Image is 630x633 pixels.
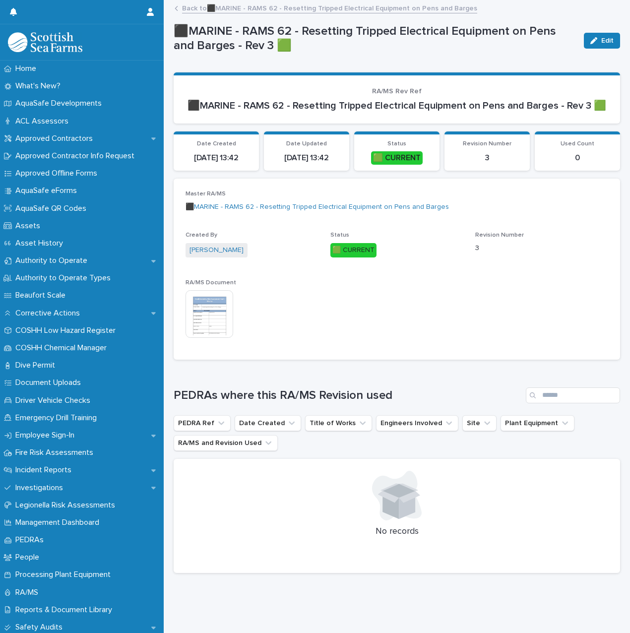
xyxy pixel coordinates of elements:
[330,232,349,238] span: Status
[11,448,101,457] p: Fire Risk Assessments
[11,483,71,493] p: Investigations
[174,388,522,403] h1: PEDRAs where this RA/MS Revision used
[11,151,142,161] p: Approved Contractor Info Request
[174,435,278,451] button: RA/MS and Revision Used
[197,141,236,147] span: Date Created
[463,141,511,147] span: Revision Number
[186,232,217,238] span: Created By
[186,100,608,112] p: ⬛MARINE - RAMS 62 - Resetting Tripped Electrical Equipment on Pens and Barges - Rev 3 🟩
[11,81,68,91] p: What's New?
[11,221,48,231] p: Assets
[11,570,119,579] p: Processing Plant Equipment
[11,378,89,387] p: Document Uploads
[501,415,574,431] button: Plant Equipment
[541,153,614,163] p: 0
[186,202,449,212] a: ⬛MARINE - RAMS 62 - Resetting Tripped Electrical Equipment on Pens and Barges
[11,134,101,143] p: Approved Contractors
[11,605,120,615] p: Reports & Document Library
[526,387,620,403] input: Search
[376,415,458,431] button: Engineers Involved
[11,413,105,423] p: Emergency Drill Training
[475,243,608,253] p: 3
[11,588,46,597] p: RA/MS
[387,141,406,147] span: Status
[235,415,301,431] button: Date Created
[270,153,343,163] p: [DATE] 13:42
[11,309,88,318] p: Corrective Actions
[186,280,236,286] span: RA/MS Document
[475,232,524,238] span: Revision Number
[11,396,98,405] p: Driver Vehicle Checks
[11,431,82,440] p: Employee Sign-In
[189,245,244,255] a: [PERSON_NAME]
[601,37,614,44] span: Edit
[186,191,226,197] span: Master RA/MS
[11,326,124,335] p: COSHH Low Hazard Register
[11,169,105,178] p: Approved Offline Forms
[11,239,71,248] p: Asset History
[11,186,85,195] p: AquaSafe eForms
[462,415,497,431] button: Site
[305,415,372,431] button: Title of Works
[11,64,44,73] p: Home
[8,32,82,52] img: bPIBxiqnSb2ggTQWdOVV
[11,623,70,632] p: Safety Audits
[11,291,73,300] p: Beaufort Scale
[11,117,76,126] p: ACL Assessors
[11,553,47,562] p: People
[11,535,52,545] p: PEDRAs
[11,501,123,510] p: Legionella Risk Assessments
[330,243,377,257] div: 🟩 CURRENT
[371,151,423,165] div: 🟩 CURRENT
[180,153,253,163] p: [DATE] 13:42
[174,24,576,53] p: ⬛MARINE - RAMS 62 - Resetting Tripped Electrical Equipment on Pens and Barges - Rev 3 🟩
[561,141,594,147] span: Used Count
[11,465,79,475] p: Incident Reports
[11,99,110,108] p: AquaSafe Developments
[186,526,608,537] p: No records
[11,204,94,213] p: AquaSafe QR Codes
[372,88,422,95] span: RA/MS Rev Ref
[11,343,115,353] p: COSHH Chemical Manager
[11,273,119,283] p: Authority to Operate Types
[174,415,231,431] button: PEDRA Ref
[11,361,63,370] p: Dive Permit
[11,518,107,527] p: Management Dashboard
[584,33,620,49] button: Edit
[182,2,477,13] a: Back to⬛MARINE - RAMS 62 - Resetting Tripped Electrical Equipment on Pens and Barges
[450,153,524,163] p: 3
[286,141,327,147] span: Date Updated
[11,256,95,265] p: Authority to Operate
